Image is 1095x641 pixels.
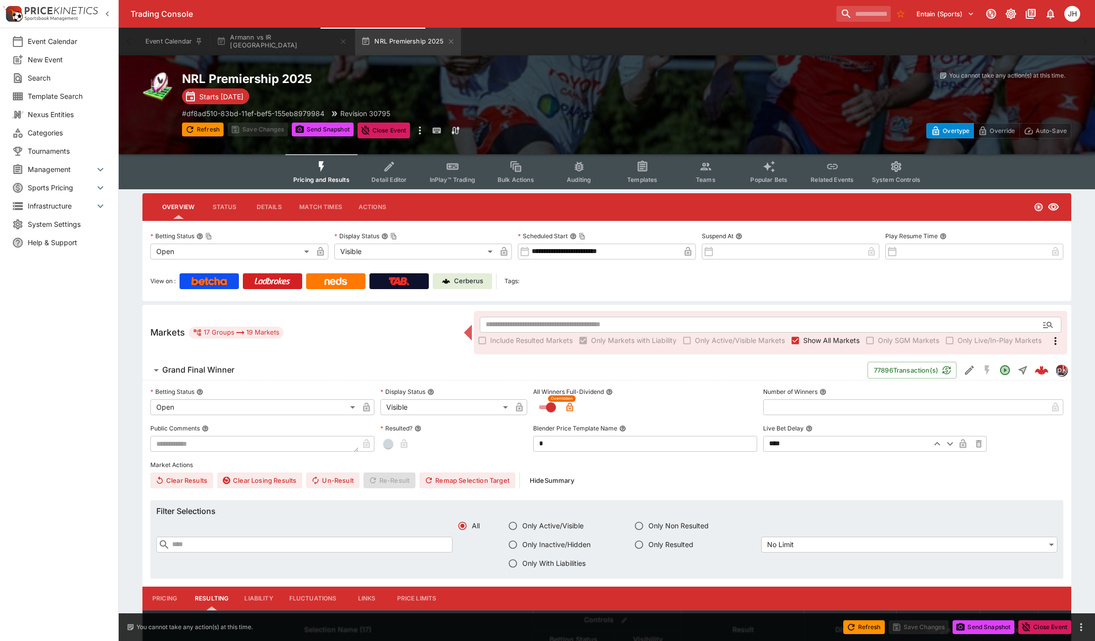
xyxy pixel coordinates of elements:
[940,233,947,240] button: Play Resume Time
[28,219,106,229] span: System Settings
[522,520,584,531] span: Only Active/Visible
[196,388,203,395] button: Betting Status
[427,388,434,395] button: Display Status
[150,458,1063,472] label: Market Actions
[380,399,512,415] div: Visible
[843,620,885,634] button: Refresh
[1042,5,1059,23] button: Notifications
[142,587,187,610] button: Pricing
[291,195,350,219] button: Match Times
[334,232,379,240] p: Display Status
[389,587,445,610] button: Price Limits
[472,520,480,531] span: All
[591,335,677,345] span: Only Markets with Liability
[28,91,106,101] span: Template Search
[763,424,804,432] p: Live Bet Delay
[878,335,939,345] span: Only SGM Markets
[433,273,492,289] a: Cerberus
[522,558,586,568] span: Only With Liabilities
[926,123,1071,138] div: Start From
[579,233,586,240] button: Copy To Clipboard
[958,335,1042,345] span: Only Live/In-Play Markets
[1018,620,1071,634] button: Close Event
[943,126,969,136] p: Overtype
[205,233,212,240] button: Copy To Clipboard
[254,277,290,285] img: Ladbrokes
[389,277,410,285] img: TabNZ
[627,176,657,183] span: Templates
[1036,126,1067,136] p: Auto-Save
[1034,202,1044,212] svg: Open
[414,123,426,138] button: more
[211,28,353,55] button: Armann vs IR [GEOGRAPHIC_DATA]
[187,587,236,610] button: Resulting
[150,424,200,432] p: Public Comments
[292,123,354,136] button: Send Snapshot
[358,123,411,138] button: Close Event
[28,128,106,138] span: Categories
[364,472,415,488] span: Re-Result
[820,388,826,395] button: Number of Winners
[293,176,350,183] span: Pricing and Results
[340,108,390,119] p: Revision 30795
[999,364,1011,376] svg: Open
[973,123,1019,138] button: Override
[522,539,591,550] span: Only Inactive/Hidden
[811,176,854,183] span: Related Events
[371,176,407,183] span: Detail Editor
[182,71,627,86] h2: Copy To Clipboard
[334,244,497,259] div: Visible
[28,201,94,211] span: Infrastructure
[606,388,613,395] button: All Winners Full-Dividend
[28,182,94,193] span: Sports Pricing
[454,276,483,286] p: Cerberus
[551,395,573,402] span: Overridden
[803,335,860,345] span: Show All Markets
[306,472,359,488] button: Un-Result
[142,71,174,103] img: rugby_league.png
[150,232,194,240] p: Betting Status
[1032,360,1051,380] a: 62c355e1-3aee-43b5-9e98-981e4452ad3c
[990,126,1015,136] p: Override
[953,620,1014,634] button: Send Snapshot
[25,16,78,21] img: Sportsbook Management
[419,472,515,488] button: Remap Selection Target
[28,164,94,174] span: Management
[750,176,787,183] span: Popular Bets
[381,233,388,240] button: Display StatusCopy To Clipboard
[3,4,23,24] img: PriceKinetics Logo
[199,91,243,102] p: Starts [DATE]
[139,28,209,55] button: Event Calendar
[696,176,716,183] span: Teams
[25,7,98,14] img: PriceKinetics
[28,73,106,83] span: Search
[380,424,412,432] p: Resulted?
[217,472,302,488] button: Clear Losing Results
[567,176,591,183] span: Auditing
[1035,363,1049,377] div: 62c355e1-3aee-43b5-9e98-981e4452ad3c
[196,233,203,240] button: Betting StatusCopy To Clipboard
[150,273,176,289] label: View on :
[150,387,194,396] p: Betting Status
[1039,316,1057,334] button: Open
[533,424,617,432] p: Blender Price Template Name
[960,361,978,379] button: Edit Detail
[885,232,938,240] p: Play Resume Time
[619,425,626,432] button: Blender Price Template Name
[872,176,920,183] span: System Controls
[504,273,519,289] label: Tags:
[150,472,213,488] button: Clear Results
[150,244,313,259] div: Open
[498,176,534,183] span: Bulk Actions
[695,335,785,345] span: Only Active/Visible Markets
[761,537,1057,553] div: No Limit
[1064,6,1080,22] div: Jordan Hughes
[162,365,234,375] h6: Grand Final Winner
[150,327,185,338] h5: Markets
[893,6,909,22] button: No Bookmarks
[324,277,347,285] img: Neds
[236,587,281,610] button: Liability
[911,6,980,22] button: Select Tenant
[285,154,928,189] div: Event type filters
